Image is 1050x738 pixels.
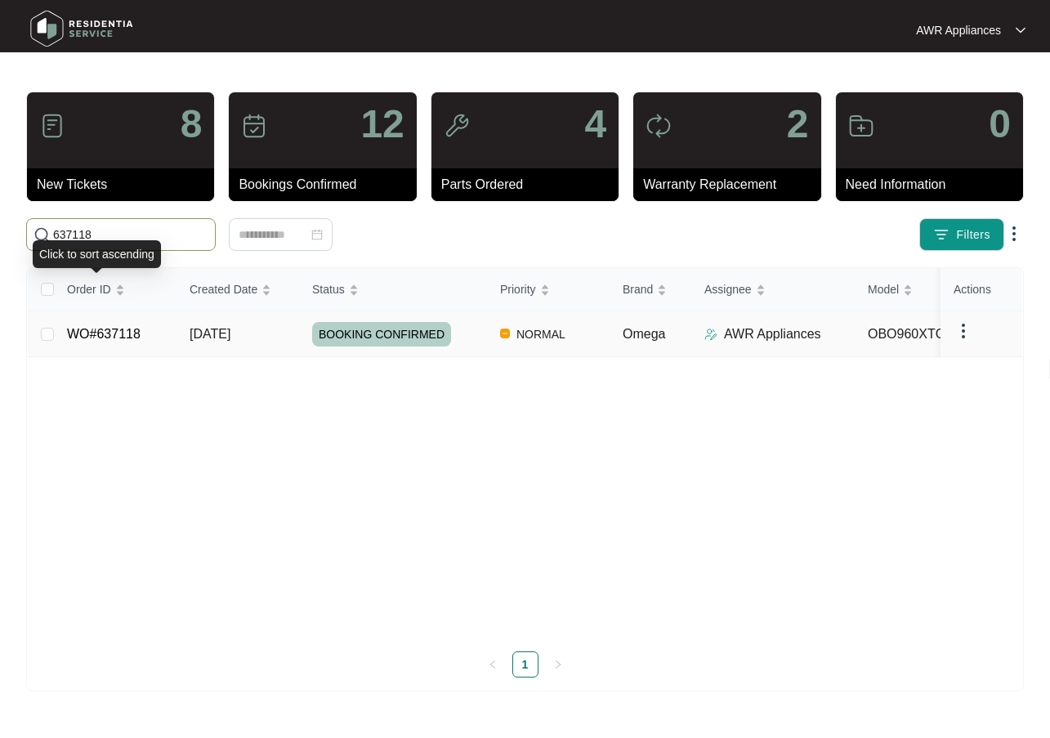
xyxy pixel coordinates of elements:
th: Actions [941,268,1022,311]
span: [DATE] [190,327,230,341]
img: dropdown arrow [1004,224,1024,244]
th: Priority [487,268,610,311]
span: Brand [623,280,653,298]
p: AWR Appliances [916,22,1001,38]
th: Status [299,268,487,311]
img: dropdown arrow [1016,26,1025,34]
img: icon [241,113,267,139]
p: 4 [584,105,606,144]
img: icon [848,113,874,139]
span: right [553,660,563,669]
th: Assignee [691,268,855,311]
button: filter iconFilters [919,218,1004,251]
p: 12 [360,105,404,144]
img: icon [646,113,672,139]
span: Filters [956,226,990,244]
p: Parts Ordered [441,175,619,195]
span: Status [312,280,345,298]
span: Assignee [704,280,752,298]
p: Bookings Confirmed [239,175,416,195]
li: Previous Page [480,651,506,678]
p: 8 [181,105,203,144]
th: Brand [610,268,691,311]
img: search-icon [34,226,50,243]
p: 0 [989,105,1011,144]
p: Need Information [846,175,1023,195]
span: NORMAL [510,324,572,344]
th: Order ID [54,268,176,311]
input: Search by Order Id, Assignee Name, Customer Name, Brand and Model [53,226,208,244]
p: New Tickets [37,175,214,195]
img: icon [444,113,470,139]
img: residentia service logo [25,4,139,53]
span: Omega [623,327,665,341]
li: 1 [512,651,538,678]
span: Created Date [190,280,257,298]
button: left [480,651,506,678]
td: OBO960XTGG [855,311,1018,357]
img: Vercel Logo [500,329,510,338]
img: filter icon [933,226,949,243]
button: right [545,651,571,678]
span: BOOKING CONFIRMED [312,322,451,347]
span: left [488,660,498,669]
span: Model [868,280,899,298]
p: 2 [787,105,809,144]
a: 1 [513,652,538,677]
img: icon [39,113,65,139]
th: Created Date [176,268,299,311]
a: WO#637118 [67,327,141,341]
li: Next Page [545,651,571,678]
img: Assigner Icon [704,328,717,341]
p: AWR Appliances [724,324,821,344]
img: dropdown arrow [954,321,973,341]
p: Warranty Replacement [643,175,820,195]
span: Priority [500,280,536,298]
span: Order ID [67,280,111,298]
th: Model [855,268,1018,311]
